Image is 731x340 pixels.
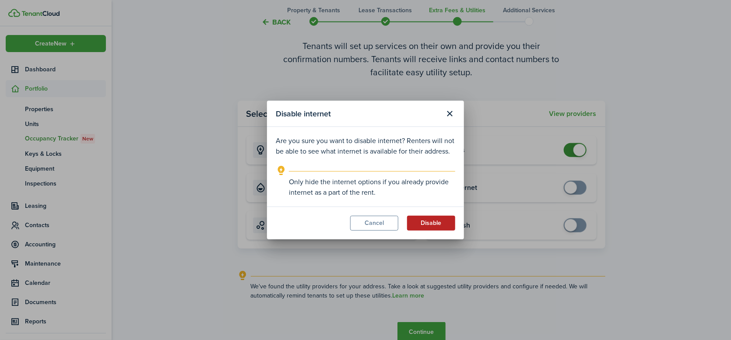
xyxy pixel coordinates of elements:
[276,165,287,176] i: outline
[350,216,398,231] button: Cancel
[443,106,457,121] button: Close modal
[289,177,455,198] explanation-description: Only hide the internet options if you already provide internet as a part of the rent.
[276,105,440,122] modal-title: Disable internet
[407,216,455,231] button: Disable
[276,136,455,157] p: Are you sure you want to disable internet? Renters will not be able to see what internet is avail...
